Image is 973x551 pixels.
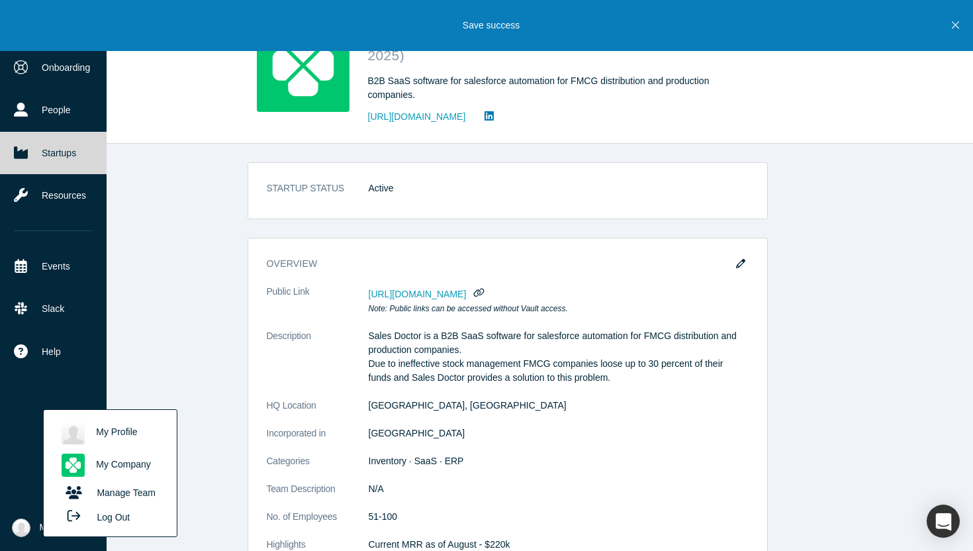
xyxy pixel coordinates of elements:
[267,510,369,538] dt: No. of Employees
[369,399,749,413] dd: [GEOGRAPHIC_DATA], [GEOGRAPHIC_DATA]
[369,329,749,385] p: Sales Doctor is a B2B SaaS software for salesforce automation for FMCG distribution and productio...
[267,285,310,299] span: Public Link
[267,257,730,271] h3: overview
[55,505,134,529] button: Log Out
[369,181,749,195] dd: Active
[257,19,349,112] img: Sales Doctor's Logo
[369,482,749,496] dd: N/A
[267,482,369,510] dt: Team Description
[62,421,85,444] img: Otabek Suvonov's profile
[267,399,369,426] dt: HQ Location
[267,426,369,454] dt: Incorporated in
[368,110,466,124] a: [URL][DOMAIN_NAME]
[55,449,165,481] a: My Company
[40,521,87,534] span: My Account
[267,454,369,482] dt: Categories
[368,74,739,102] div: B2B SaaS software for salesforce automation for FMCG distribution and production companies.
[267,181,369,209] dt: STARTUP STATUS
[12,519,30,537] img: Otabek Suvonov's Account
[369,510,749,524] dd: 51-100
[62,454,85,477] img: Sales Doctor's profile
[42,345,61,359] span: Help
[369,289,467,299] span: [URL][DOMAIN_NAME]
[267,329,369,399] dt: Description
[463,19,520,32] p: Save success
[369,426,749,440] dd: [GEOGRAPHIC_DATA]
[369,304,568,313] em: Note: Public links can be accessed without Vault access.
[55,481,165,505] a: Manage Team
[55,417,165,449] a: My Profile
[369,456,464,466] span: Inventory · SaaS · ERP
[12,519,87,537] button: My Account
